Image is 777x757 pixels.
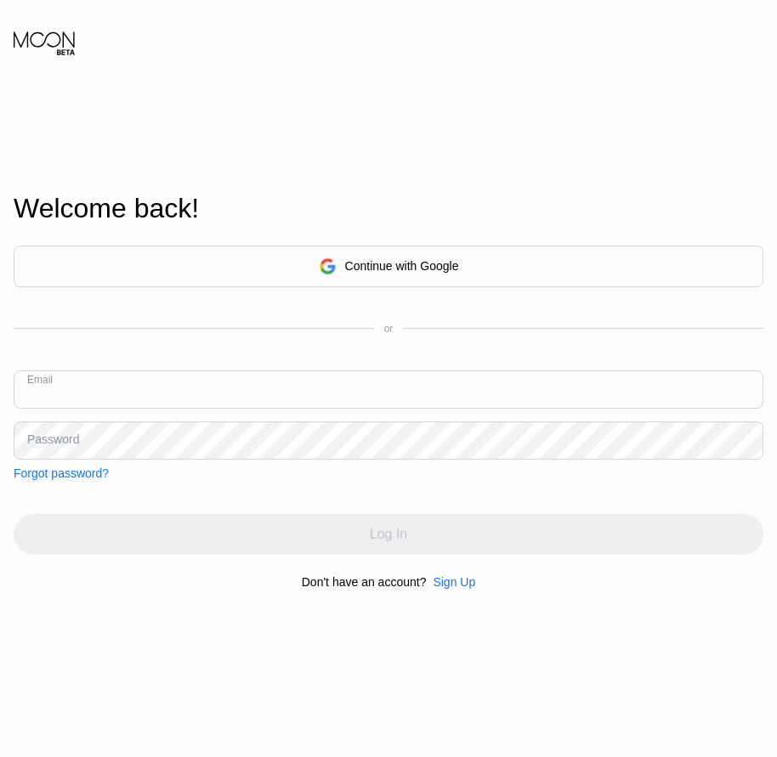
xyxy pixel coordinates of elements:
[426,575,475,589] div: Sign Up
[14,246,763,287] div: Continue with Google
[14,193,763,224] div: Welcome back!
[433,575,475,589] div: Sign Up
[302,575,427,589] div: Don't have an account?
[14,466,109,480] div: Forgot password?
[384,323,394,335] div: or
[345,259,459,273] div: Continue with Google
[27,432,79,446] div: Password
[27,374,53,386] div: Email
